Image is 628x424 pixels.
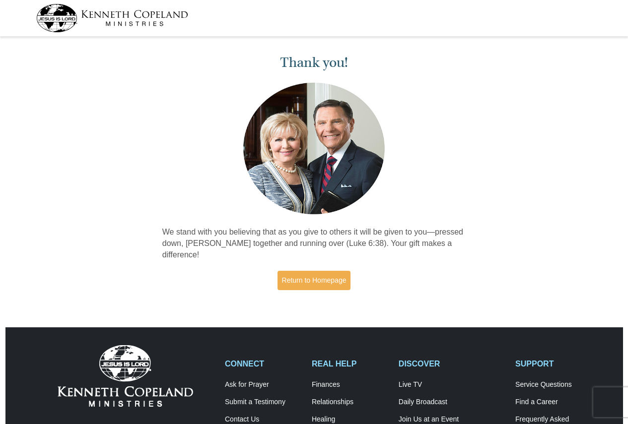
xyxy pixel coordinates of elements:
[399,380,505,389] a: Live TV
[278,271,351,290] a: Return to Homepage
[58,345,193,407] img: Kenneth Copeland Ministries
[225,380,301,389] a: Ask for Prayer
[225,415,301,424] a: Contact Us
[36,4,188,32] img: kcm-header-logo.svg
[312,398,388,407] a: Relationships
[515,398,592,407] a: Find a Career
[312,380,388,389] a: Finances
[225,398,301,407] a: Submit a Testimony
[312,415,388,424] a: Healing
[399,415,505,424] a: Join Us at an Event
[515,380,592,389] a: Service Questions
[515,359,592,368] h2: SUPPORT
[399,398,505,407] a: Daily Broadcast
[399,359,505,368] h2: DISCOVER
[241,80,387,217] img: Kenneth and Gloria
[312,359,388,368] h2: REAL HELP
[162,227,466,261] p: We stand with you believing that as you give to others it will be given to you—pressed down, [PER...
[162,55,466,71] h1: Thank you!
[225,359,301,368] h2: CONNECT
